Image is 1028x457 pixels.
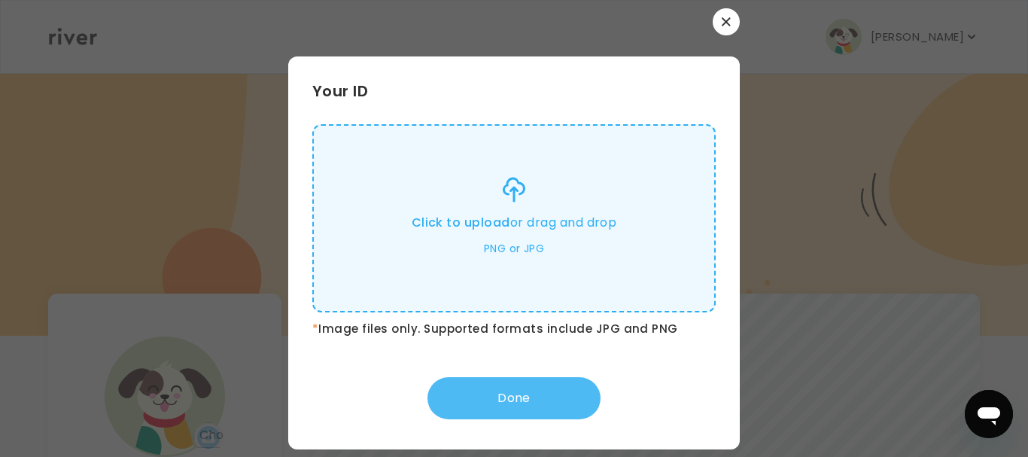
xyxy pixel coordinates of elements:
span: Click to upload [412,214,510,231]
p: PNG or JPG [484,239,544,257]
span: Image files only. Supported formats include JPG and PNG [312,318,716,340]
iframe: Botón para iniciar la ventana de mensajería [965,390,1013,438]
button: Done [427,377,601,419]
h3: Your ID [312,81,716,102]
p: or drag and drop [412,212,617,233]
